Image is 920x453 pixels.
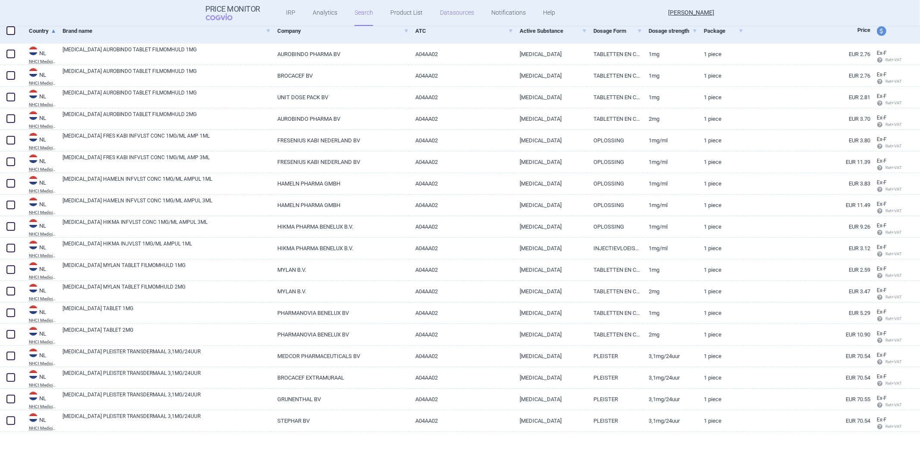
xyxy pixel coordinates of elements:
a: [MEDICAL_DATA] [513,65,587,86]
a: 1MG/ML [642,195,697,216]
a: NLNLNHCI Medicijnkosten [22,89,56,107]
a: EUR 3.83 [744,173,870,194]
a: NLNLNHCI Medicijnkosten [22,218,56,236]
span: Ret+VAT calc [877,122,910,127]
a: 1 piece [697,281,744,302]
a: FRESENIUS KABI NEDERLAND BV [271,130,409,151]
a: TABLETTEN EN CAPSULES [587,87,642,108]
a: Ex-F Ret+VAT calc [870,306,902,326]
a: 1 piece [697,389,744,410]
span: Ret+VAT calc [877,381,910,386]
span: Ex-factory price [877,201,887,207]
a: [MEDICAL_DATA] [513,238,587,259]
a: UNIT DOSE PACK BV [271,87,409,108]
img: Netherlands [29,327,38,336]
a: [MEDICAL_DATA] [513,151,587,173]
a: Ex-F Ret+VAT calc [870,392,902,412]
a: FRESENIUS KABI NEDERLAND BV [271,151,409,173]
a: NLNLNHCI Medicijnkosten [22,348,56,366]
a: [MEDICAL_DATA] MYLAN TABLET FILMOMHULD 2MG [63,283,271,299]
a: A04AA02 [409,410,513,431]
img: Netherlands [29,133,38,142]
a: 3,1MG/24UUR [642,389,697,410]
img: Netherlands [29,262,38,271]
a: Active Substance [520,20,587,41]
a: 1MG/ML [642,173,697,194]
a: A04AA02 [409,151,513,173]
a: BROCACEF EXTRAMURAAL [271,367,409,388]
a: Ex-F Ret+VAT calc [870,69,902,88]
a: NLNLNHCI Medicijnkosten [22,412,56,431]
a: HIKMA PHARMA BENELUX B.V. [271,216,409,237]
a: NLNLNHCI Medicijnkosten [22,305,56,323]
a: [MEDICAL_DATA] [513,259,587,280]
a: EUR 3.12 [744,238,870,259]
a: EUR 2.76 [744,65,870,86]
span: Ret+VAT calc [877,101,910,105]
a: NLNLNHCI Medicijnkosten [22,326,56,344]
a: [MEDICAL_DATA] AUROBINDO TABLET FILMOMHULD 1MG [63,89,271,104]
span: Ret+VAT calc [877,424,910,429]
a: Company [277,20,409,41]
a: [MEDICAL_DATA] [513,195,587,216]
abbr: NHCI Medicijnkosten — Online database of drug prices developed by the National Health Care Instit... [29,254,56,258]
a: 1 piece [697,259,744,280]
a: Ex-F Ret+VAT calc [870,263,902,283]
a: [MEDICAL_DATA] [513,44,587,65]
a: [MEDICAL_DATA] [513,324,587,345]
span: Ex-factory price [877,309,887,315]
a: NLNLNHCI Medicijnkosten [22,240,56,258]
img: Netherlands [29,219,38,228]
abbr: NHCI Medicijnkosten — Online database of drug prices developed by the National Health Care Instit... [29,146,56,150]
a: HAMELN PHARMA GMBH [271,195,409,216]
a: INJECTIEVLOEISTOF [587,238,642,259]
a: 1MG/ML [642,238,697,259]
a: HAMELN PHARMA GMBH [271,173,409,194]
span: Ret+VAT calc [877,338,910,343]
img: Netherlands [29,176,38,185]
a: NLNLNHCI Medicijnkosten [22,110,56,129]
a: OPLOSSING [587,151,642,173]
a: [MEDICAL_DATA] [513,216,587,237]
a: [MEDICAL_DATA] [513,87,587,108]
a: 1MG/ML [642,130,697,151]
abbr: NHCI Medicijnkosten — Online database of drug prices developed by the National Health Care Instit... [29,189,56,193]
a: Ex-F Ret+VAT calc [870,327,902,347]
a: EUR 2.59 [744,259,870,280]
a: Package [704,20,744,41]
span: Ex-factory price [877,266,887,272]
a: TABLETTEN EN CAPSULES [587,302,642,324]
abbr: NHCI Medicijnkosten — Online database of drug prices developed by the National Health Care Instit... [29,81,56,85]
a: 2MG [642,108,697,129]
a: Dosage Form [593,20,642,41]
a: A04AA02 [409,87,513,108]
a: [MEDICAL_DATA] HIKMA INJVLST 1MG/ML AMPUL 1ML [63,240,271,255]
img: Netherlands [29,198,38,206]
a: A04AA02 [409,302,513,324]
span: Ex-factory price [877,50,887,56]
a: AUROBINDO PHARMA BV [271,44,409,65]
a: 1MG [642,87,697,108]
a: 1 piece [697,367,744,388]
a: A04AA02 [409,238,513,259]
a: [MEDICAL_DATA] [513,130,587,151]
a: 3,1MG/24UUR [642,367,697,388]
a: TABLETTEN EN CAPSULES [587,65,642,86]
a: [MEDICAL_DATA] [513,281,587,302]
a: [MEDICAL_DATA] PLEISTER TRANSDERMAAL 3,1MG/24UUR [63,348,271,363]
a: [MEDICAL_DATA] [513,410,587,431]
a: [MEDICAL_DATA] [513,389,587,410]
a: Ex-F Ret+VAT calc [870,176,902,196]
a: [MEDICAL_DATA] [513,108,587,129]
a: 3,1MG/24UUR [642,346,697,367]
span: Ret+VAT calc [877,252,910,256]
a: OPLOSSING [587,173,642,194]
a: [MEDICAL_DATA] AUROBINDO TABLET FILMOMHULD 2MG [63,110,271,126]
a: 1MG [642,302,697,324]
a: [MEDICAL_DATA] [513,302,587,324]
abbr: NHCI Medicijnkosten — Online database of drug prices developed by the National Health Care Instit... [29,232,56,236]
span: Ret+VAT calc [877,57,910,62]
a: A04AA02 [409,324,513,345]
abbr: NHCI Medicijnkosten — Online database of drug prices developed by the National Health Care Instit... [29,405,56,409]
a: EUR 3.80 [744,130,870,151]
